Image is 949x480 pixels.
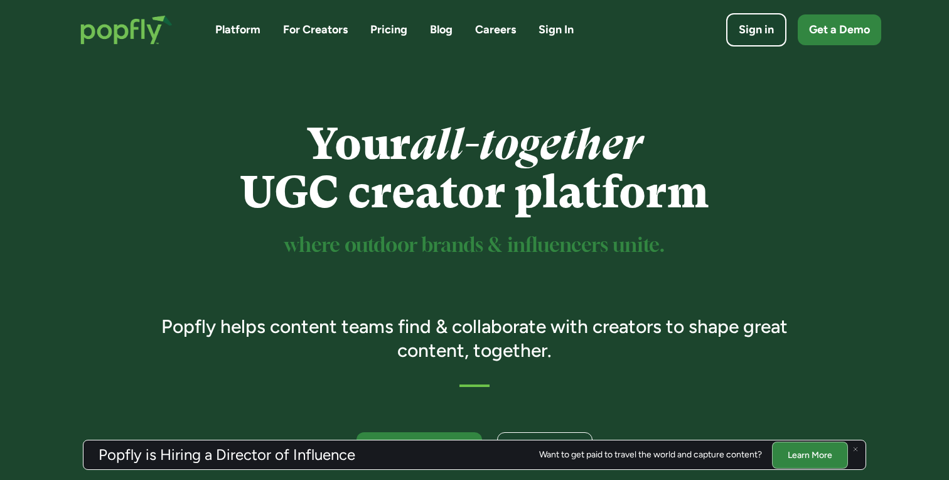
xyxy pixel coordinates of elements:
[68,3,185,57] a: home
[357,432,482,466] a: For Creators
[370,22,407,38] a: Pricing
[475,22,516,38] a: Careers
[144,315,806,362] h3: Popfly helps content teams find & collaborate with creators to shape great content, together.
[539,450,762,460] div: Want to get paid to travel the world and capture content?
[497,432,592,466] a: For Brands
[539,22,574,38] a: Sign In
[726,13,786,46] a: Sign in
[430,22,453,38] a: Blog
[215,22,260,38] a: Platform
[772,441,848,468] a: Learn More
[410,119,642,170] em: all-together
[284,236,665,256] sup: where outdoor brands & influencers unite.
[809,22,870,38] div: Get a Demo
[283,22,348,38] a: For Creators
[739,22,774,38] div: Sign in
[144,120,806,217] h1: Your UGC creator platform
[99,447,355,462] h3: Popfly is Hiring a Director of Influence
[798,14,881,45] a: Get a Demo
